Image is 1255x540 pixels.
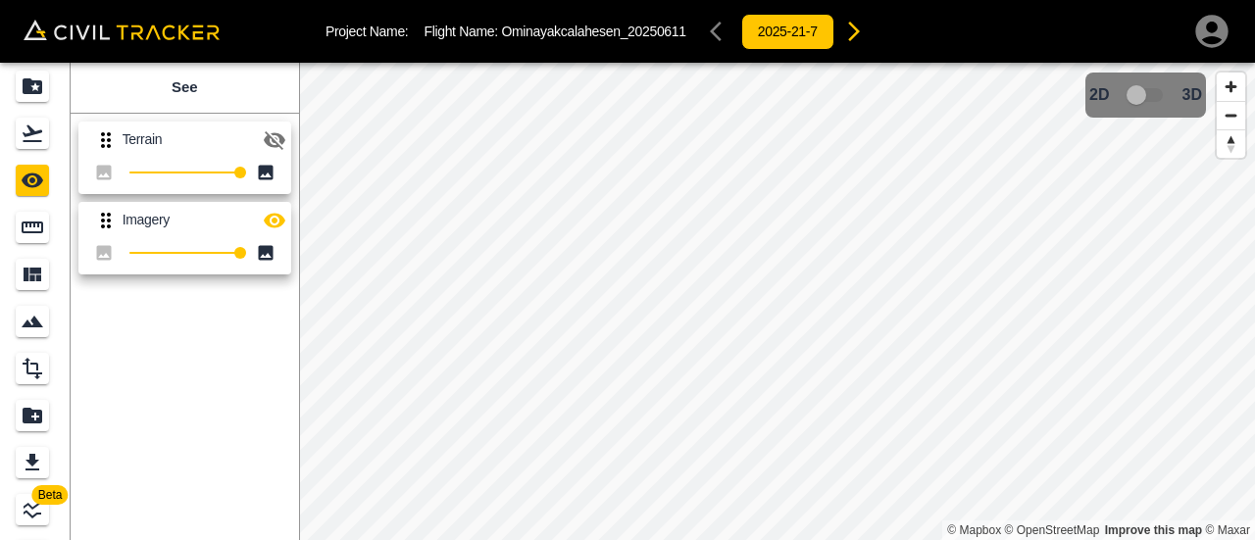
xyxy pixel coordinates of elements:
[1217,129,1245,158] button: Reset bearing to north
[1005,523,1100,537] a: OpenStreetMap
[1182,86,1202,104] span: 3D
[947,523,1001,537] a: Mapbox
[1089,86,1109,104] span: 2D
[1118,76,1175,114] span: 3D model not uploaded yet
[1217,101,1245,129] button: Zoom out
[1217,73,1245,101] button: Zoom in
[424,24,685,39] p: Flight Name:
[501,24,685,39] span: Ominayakcalahesen_20250611
[1105,523,1202,537] a: Map feedback
[299,63,1255,540] canvas: Map
[741,14,834,50] button: 2025-21-7
[1205,523,1250,537] a: Maxar
[24,20,220,40] img: Civil Tracker
[326,24,408,39] p: Project Name:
